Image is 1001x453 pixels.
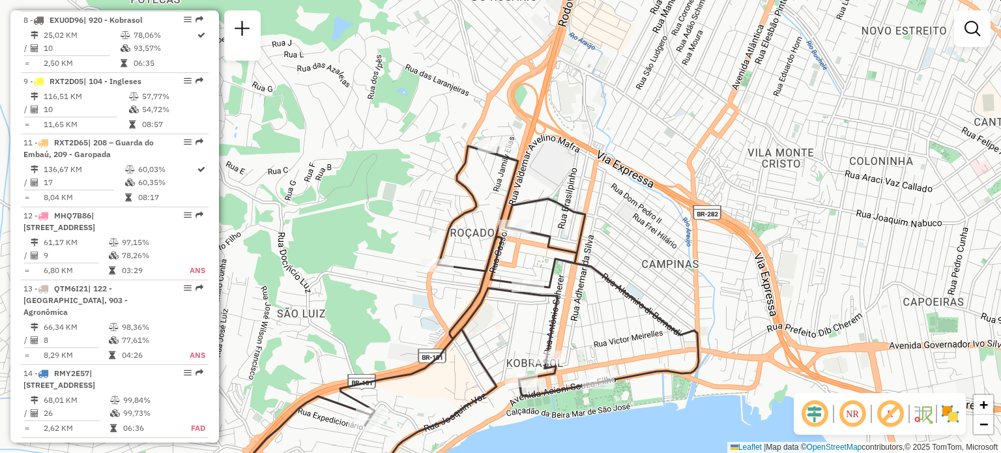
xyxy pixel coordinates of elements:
em: Rota exportada [196,77,203,85]
i: Distância Total [31,396,38,404]
td: 99,84% [123,394,177,407]
em: Opções [184,77,192,85]
i: % de utilização do peso [125,166,135,173]
i: Tempo total em rota [121,59,127,67]
td: 98,36% [121,321,175,334]
img: Exibir/Ocultar setores [940,403,961,424]
span: RMY2E57 [54,368,89,378]
td: 10 [43,42,120,55]
td: 2,62 KM [43,422,109,435]
td: / [23,334,30,347]
em: Opções [184,369,192,377]
a: Exibir filtros [959,16,985,42]
span: RUZ1J61 [54,441,87,451]
td: 8 [43,334,108,347]
i: Distância Total [31,93,38,100]
a: OpenStreetMap [807,443,862,452]
td: / [23,176,30,189]
td: = [23,191,30,204]
i: Distância Total [31,239,38,246]
td: 8,29 KM [43,349,108,362]
td: 9 [43,249,108,262]
td: ANS [175,264,206,277]
td: 08:17 [138,191,196,204]
a: Zoom in [974,395,993,415]
td: 17 [43,176,124,189]
i: Tempo total em rota [109,267,115,274]
td: 11,65 KM [43,118,128,131]
i: % de utilização do peso [109,323,119,331]
i: % de utilização da cubagem [125,179,135,186]
i: Total de Atividades [31,44,38,52]
td: 10 [43,103,128,116]
i: % de utilização do peso [121,31,130,39]
td: 57,77% [141,90,203,103]
i: Total de Atividades [31,336,38,344]
td: = [23,264,30,277]
img: Fluxo de ruas [912,403,933,424]
span: Exibir rótulo [875,398,906,430]
td: 68,01 KM [43,394,109,407]
span: 11 - [23,138,154,159]
em: Rota exportada [196,284,203,292]
td: / [23,42,30,55]
span: EXU0D96 [50,15,83,25]
i: Distância Total [31,31,38,39]
td: / [23,407,30,420]
i: % de utilização do peso [129,93,139,100]
em: Opções [184,284,192,292]
td: = [23,349,30,362]
i: Tempo total em rota [125,194,132,201]
td: 8,04 KM [43,191,124,204]
td: 136,67 KM [43,163,124,176]
td: / [23,103,30,116]
td: 26 [43,407,109,420]
em: Rota exportada [196,138,203,146]
span: 13 - [23,284,128,317]
i: Total de Atividades [31,409,38,417]
em: Opções [184,211,192,219]
i: Total de Atividades [31,106,38,113]
td: 78,26% [121,249,175,262]
a: Nova sessão e pesquisa [229,16,255,45]
td: 06:35 [133,57,196,70]
em: Rota exportada [196,442,203,450]
i: % de utilização da cubagem [109,252,119,259]
span: | [STREET_ADDRESS] [23,368,95,390]
em: Rota exportada [196,16,203,23]
td: 54,72% [141,103,203,116]
em: Rota exportada [196,211,203,219]
td: 78,06% [133,29,196,42]
span: − [979,416,988,432]
span: | [STREET_ADDRESS] [23,211,95,232]
i: Tempo total em rota [129,121,136,128]
span: 12 - [23,211,95,232]
td: 03:29 [121,264,175,277]
td: FAD [177,422,206,435]
i: % de utilização da cubagem [129,106,139,113]
td: 25,02 KM [43,29,120,42]
span: | 208 – Guarda do Embaú, 209 - Garopada [23,138,154,159]
td: 77,61% [121,334,175,347]
span: + [979,396,988,413]
td: = [23,422,30,435]
i: % de utilização do peso [109,239,119,246]
span: Ocultar deslocamento [799,398,830,430]
td: / [23,249,30,262]
span: QTM6I21 [54,284,88,293]
span: 8 - [23,15,143,25]
i: % de utilização da cubagem [110,409,120,417]
span: | 122 - [GEOGRAPHIC_DATA], 903 - Agronômica [23,284,128,317]
td: = [23,118,30,131]
i: Tempo total em rota [110,424,117,432]
span: | 920 - Kobrasol [83,15,143,25]
td: 60,03% [138,163,196,176]
i: Distância Total [31,323,38,331]
td: = [23,57,30,70]
div: Map data © contributors,© 2025 TomTom, Microsoft [727,442,1001,453]
span: | 104 - Ingleses [83,76,141,86]
span: 14 - [23,368,95,390]
td: 97,15% [121,236,175,249]
a: Zoom out [974,415,993,434]
i: Total de Atividades [31,179,38,186]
